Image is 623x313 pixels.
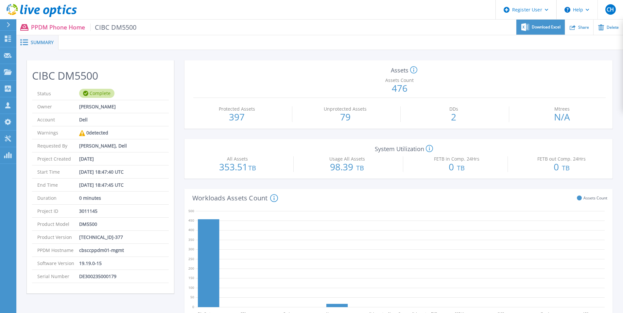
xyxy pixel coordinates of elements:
[90,23,136,31] span: CIBC DM5500
[188,285,194,290] text: 100
[79,218,97,230] p: DM5500
[37,152,79,165] p: Project Created
[404,106,504,112] div: DDs
[188,218,194,223] text: 450
[79,179,124,191] p: [DATE] 18:47:45 UTC
[188,275,194,280] text: 150
[37,113,79,126] p: Account
[37,100,79,113] p: Owner
[193,78,605,83] div: Assets Count
[79,152,94,165] p: [DATE]
[37,257,79,270] p: Software Version
[192,304,194,309] text: 0
[391,67,408,73] p: Assets
[79,192,101,204] p: 0 minutes
[79,257,102,270] p: 19.19.0-15
[37,139,79,152] p: Requested By
[79,126,108,139] div: 0 detected
[562,164,570,172] span: TB
[37,270,79,283] p: Serial Number
[190,295,194,299] text: 50
[79,113,88,126] p: Dell
[512,106,612,112] div: Mtrees
[554,161,570,173] span: 0
[449,161,465,173] span: 0
[511,156,612,162] div: FETB out Comp. 24Hrs
[219,161,256,173] span: 353.51
[248,164,256,172] span: TB
[554,111,570,123] span: N/A
[79,139,127,152] p: [PERSON_NAME], Dell
[451,111,456,123] span: 2
[37,179,79,191] p: End Time
[79,270,116,283] p: DE300235000179
[229,111,245,123] span: 397
[583,196,607,200] span: Assets Count
[37,192,79,204] p: Duration
[37,165,79,178] p: Start Time
[578,25,589,29] span: Share
[457,164,465,172] span: TB
[37,231,79,243] p: Product Version
[532,25,561,29] span: Download Excel
[187,156,288,162] div: All Assets
[79,205,97,217] p: 3011145
[297,156,398,162] div: Usage All Assets
[79,231,123,243] p: [TECHNICAL_ID]-377
[192,194,278,202] h4: Workloads Assets Count
[37,218,79,230] p: Product Model
[79,89,114,98] div: Complete
[356,164,364,172] span: TB
[37,126,79,139] p: Warnings
[188,256,194,261] text: 250
[187,106,287,112] div: Protected Assets
[188,237,194,242] text: 350
[330,161,364,173] span: 98.39
[79,244,124,257] p: cbsccppdm01-mgmt
[406,156,507,162] div: FETB in Comp. 24Hrs
[32,70,169,82] h2: CIBC DM5500
[188,208,194,213] text: 500
[296,106,395,112] div: Unprotected Assets
[188,227,194,232] text: 400
[340,111,351,123] span: 79
[79,100,116,113] p: [PERSON_NAME]
[392,82,407,94] span: 476
[375,146,424,152] p: System Utilization
[37,205,79,217] p: Project ID
[607,25,619,29] span: Delete
[37,244,79,257] p: PPDM Hostname
[31,23,136,31] p: PPDM Phone Home
[79,165,124,178] p: [DATE] 18:47:40 UTC
[607,7,614,12] span: CH
[188,266,194,271] text: 200
[37,87,79,100] p: Status
[188,247,194,251] text: 300
[31,40,54,45] span: Summary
